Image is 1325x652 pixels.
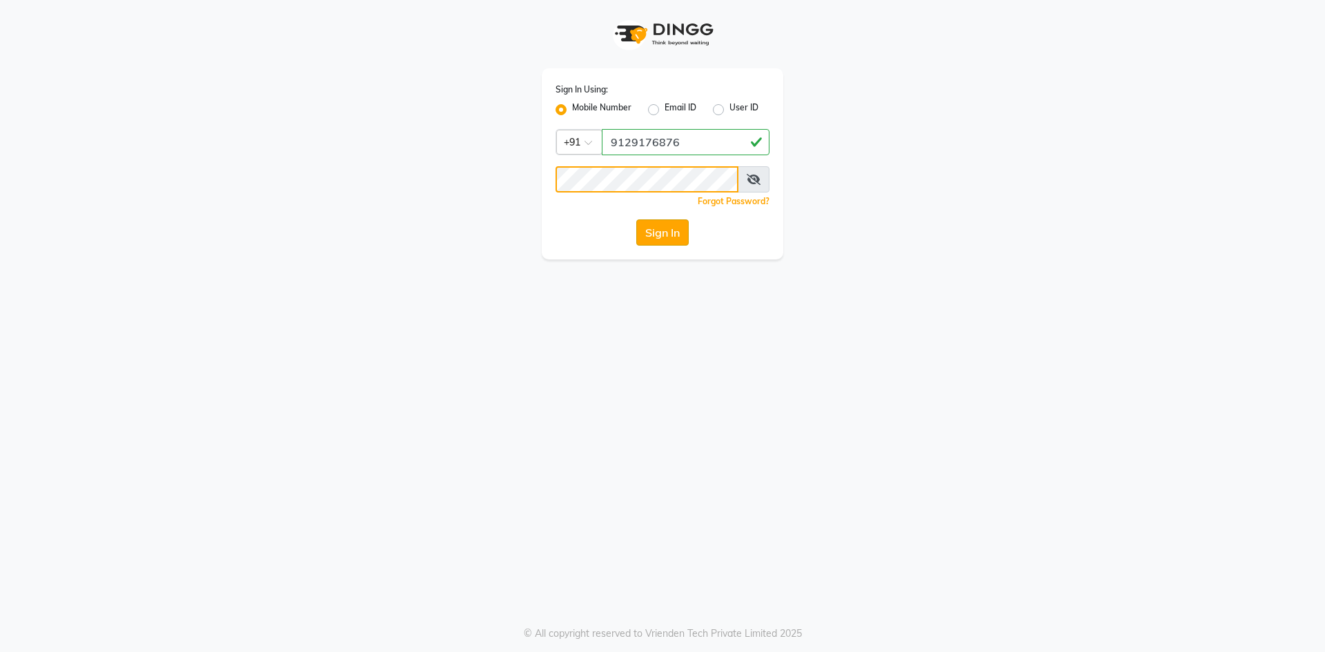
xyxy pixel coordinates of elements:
input: Username [602,129,769,155]
label: Sign In Using: [556,83,608,96]
input: Username [556,166,738,192]
a: Forgot Password? [698,196,769,206]
label: User ID [729,101,758,118]
img: logo1.svg [607,14,718,55]
button: Sign In [636,219,689,246]
label: Mobile Number [572,101,631,118]
label: Email ID [665,101,696,118]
